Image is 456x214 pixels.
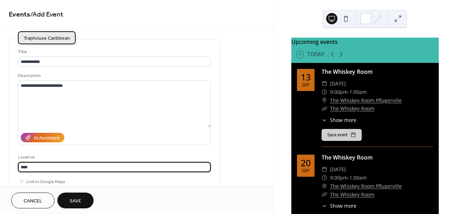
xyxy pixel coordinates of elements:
[322,165,327,174] div: ​
[322,174,327,182] div: ​
[9,8,30,21] a: Events
[322,68,373,76] a: The Whiskey Room
[330,116,356,124] span: Show more
[349,88,367,96] span: 1:00am
[70,197,81,205] span: Save
[322,154,373,161] a: The Whiskey Room
[322,202,327,209] div: ​
[349,174,367,182] span: 1:00am
[30,8,63,21] span: / Add Event
[322,79,327,88] div: ​
[330,88,348,96] span: 9:00pm
[18,72,209,79] div: Description
[18,48,209,56] div: Title
[322,190,327,199] div: ​
[302,83,310,87] div: Sep
[24,35,70,42] span: Traphouse Caribbean
[330,174,348,182] span: 9:00pm
[322,88,327,96] div: ​
[57,193,94,208] button: Save
[11,193,55,208] button: Cancel
[301,73,311,82] div: 13
[18,154,209,161] div: Location
[330,79,346,88] span: [DATE]
[322,104,327,113] div: ​
[34,135,59,142] div: AI Assistant
[330,202,356,209] span: Show more
[322,182,327,190] div: ​
[330,105,374,112] a: The Whiskey Room
[322,116,356,124] button: ​Show more
[26,178,65,186] span: Link to Google Maps
[330,165,346,174] span: [DATE]
[322,129,362,141] button: Save event
[24,197,42,205] span: Cancel
[21,133,64,142] button: AI Assistant
[322,116,327,124] div: ​
[330,191,374,198] a: The Whiskey Room
[302,169,310,173] div: Sep
[330,182,402,190] a: The Whiskey Room Pflugerville
[330,96,402,105] a: The Whiskey Room Pflugerville
[301,158,311,167] div: 20
[348,174,349,182] span: -
[322,202,356,209] button: ​Show more
[291,38,439,46] div: Upcoming events
[322,96,327,105] div: ​
[348,88,349,96] span: -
